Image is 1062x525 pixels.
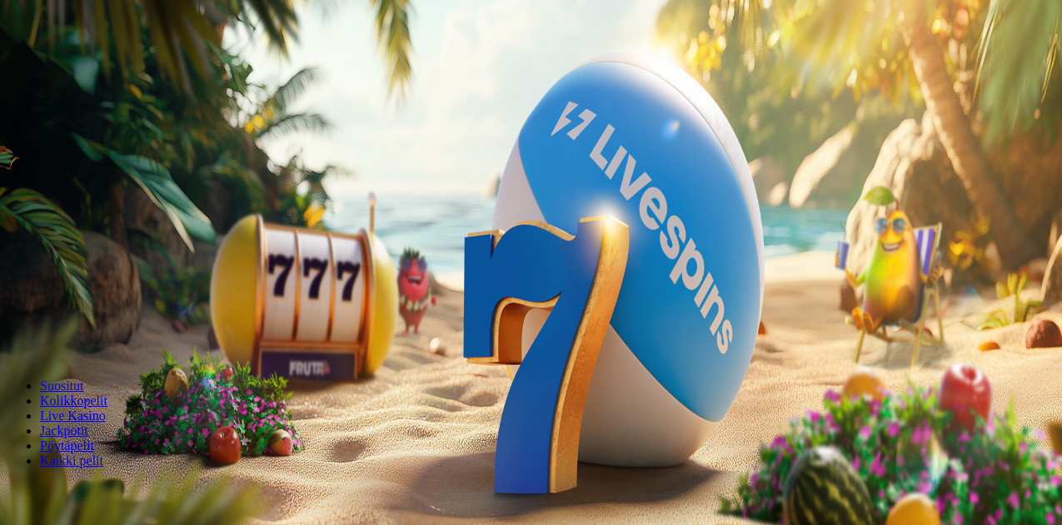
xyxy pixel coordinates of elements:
[7,350,1055,499] header: Lobby
[40,453,103,468] span: Kaikki pelit
[40,394,107,408] a: Kolikkopelit
[40,379,83,393] a: Suositut
[40,409,106,423] a: Live Kasino
[40,423,88,438] a: Jackpotit
[7,350,1055,468] nav: Lobby
[40,438,94,453] span: Pöytäpelit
